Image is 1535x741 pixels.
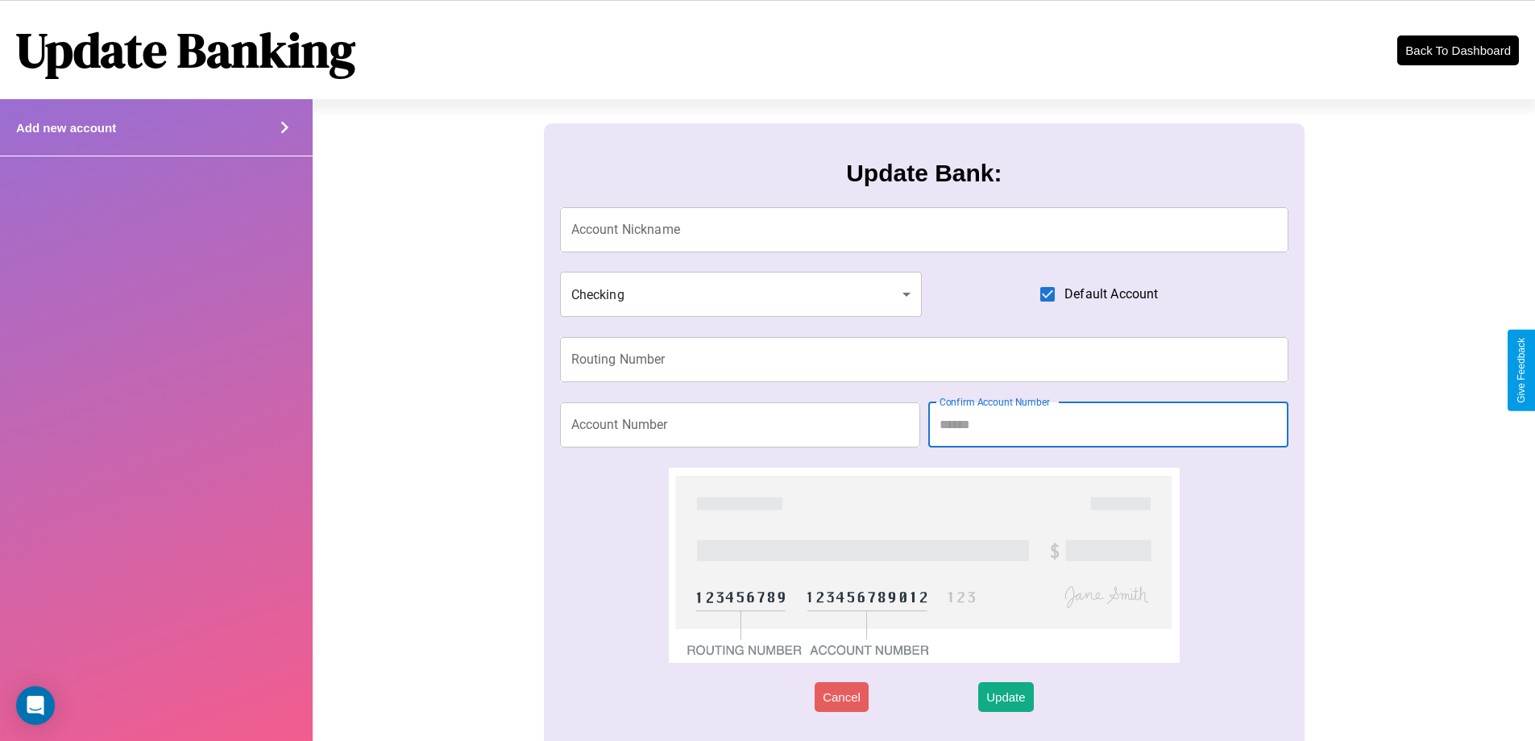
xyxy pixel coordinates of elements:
[16,17,355,83] h1: Update Banking
[815,682,869,712] button: Cancel
[16,121,116,135] h4: Add new account
[560,272,923,317] div: Checking
[846,160,1002,187] h3: Update Bank:
[1516,338,1527,403] div: Give Feedback
[978,682,1033,712] button: Update
[16,686,55,725] div: Open Intercom Messenger
[1397,35,1519,65] button: Back To Dashboard
[940,395,1050,409] label: Confirm Account Number
[669,468,1179,663] img: check
[1064,285,1158,304] span: Default Account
